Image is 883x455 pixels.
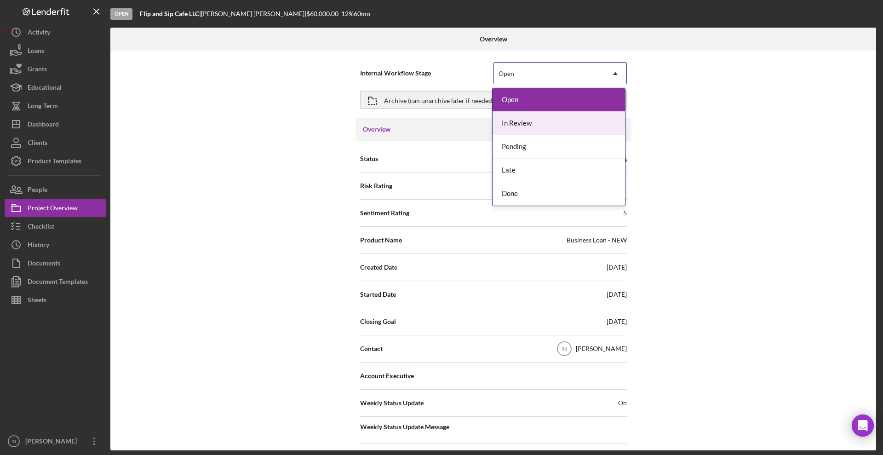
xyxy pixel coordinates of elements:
[11,439,16,444] text: IN
[28,115,59,136] div: Dashboard
[28,133,47,154] div: Clients
[360,69,493,78] span: Internal Workflow Stage
[360,236,402,245] span: Product Name
[493,88,625,112] div: Open
[140,10,201,17] div: |
[360,422,627,432] span: Weekly Status Update Message
[5,199,106,217] button: Project Overview
[5,236,106,254] button: History
[28,217,54,238] div: Checklist
[360,317,396,326] span: Closing Goal
[852,415,874,437] div: Open Intercom Messenger
[493,135,625,159] div: Pending
[5,23,106,41] button: Activity
[23,432,83,453] div: [PERSON_NAME]
[360,181,392,190] span: Risk Rating
[5,217,106,236] button: Checklist
[493,182,625,206] div: Done
[5,41,106,60] button: Loans
[28,180,47,201] div: People
[493,159,625,182] div: Late
[28,272,88,293] div: Document Templates
[28,291,46,311] div: Sheets
[480,35,507,43] b: Overview
[360,371,414,380] span: Account Executive
[360,154,378,163] span: Status
[341,10,354,17] div: 12 %
[354,10,370,17] div: 60 mo
[384,92,494,108] div: Archive (can unarchive later if needed)
[28,152,81,173] div: Product Templates
[5,78,106,97] button: Educational
[562,346,567,352] text: IN
[360,91,627,109] button: Archive (can unarchive later if needed)
[499,70,514,77] div: Open
[110,8,132,20] div: Open
[28,254,60,275] div: Documents
[5,432,106,450] button: IN[PERSON_NAME]
[28,78,62,99] div: Educational
[28,199,78,219] div: Project Overview
[5,152,106,170] button: Product Templates
[5,291,106,309] button: Sheets
[140,10,199,17] b: Flip and Sip Cafe LLC
[360,344,383,353] span: Contact
[607,263,627,272] div: [DATE]
[360,263,397,272] span: Created Date
[607,290,627,299] div: [DATE]
[360,290,396,299] span: Started Date
[28,236,49,256] div: History
[360,398,424,408] span: Weekly Status Update
[28,60,47,81] div: Grants
[493,112,625,135] div: In Review
[5,97,106,115] button: Long-Term
[5,133,106,152] button: Clients
[5,272,106,291] button: Document Templates
[306,10,341,17] div: $60,000.00
[607,317,627,326] div: [DATE]
[618,398,627,408] span: On
[28,23,50,44] div: Activity
[5,180,106,199] button: People
[576,344,627,353] div: [PERSON_NAME]
[28,41,44,62] div: Loans
[567,236,627,245] div: Business Loan - NEW
[5,60,106,78] button: Grants
[363,125,390,134] h3: Overview
[5,254,106,272] button: Documents
[360,208,409,218] span: Sentiment Rating
[201,10,306,17] div: [PERSON_NAME] [PERSON_NAME] |
[28,97,58,117] div: Long-Term
[5,115,106,133] button: Dashboard
[623,208,627,218] div: 5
